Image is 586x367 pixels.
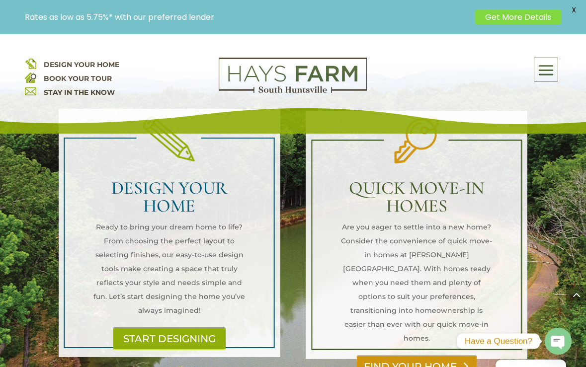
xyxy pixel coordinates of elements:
span: X [566,2,581,17]
a: START DESIGNING [113,327,226,350]
a: DESIGN YOUR HOME [44,60,119,69]
img: book your home tour [25,72,36,83]
h2: DESIGN YOUR HOME [92,179,247,220]
h2: QUICK MOVE-IN HOMES [339,179,494,220]
img: Logo [219,58,367,93]
a: Get More Details [475,10,561,24]
a: STAY IN THE KNOW [44,88,115,97]
p: Are you eager to settle into a new home? Consider the convenience of quick move-in homes at [PERS... [339,220,494,345]
a: hays farm homes huntsville development [219,86,367,95]
a: BOOK YOUR TOUR [44,74,112,83]
p: Ready to bring your dream home to life? From choosing the perfect layout to selecting finishes, o... [92,220,247,317]
p: Rates as low as 5.75%* with our preferred lender [25,12,470,22]
img: design your home [25,58,36,69]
